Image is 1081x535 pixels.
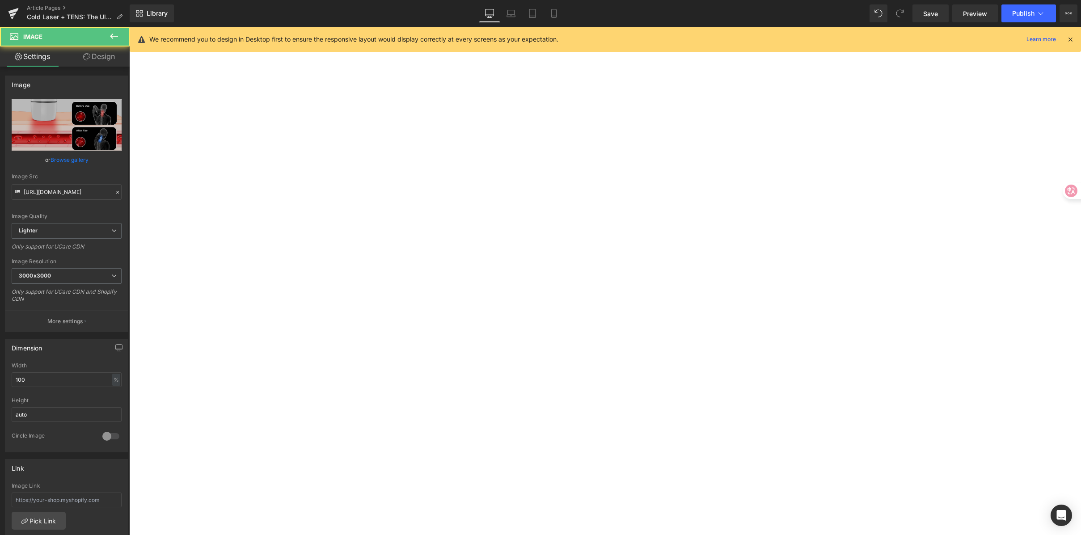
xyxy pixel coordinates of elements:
div: Only support for UCare CDN [12,243,122,256]
button: Redo [891,4,909,22]
button: Undo [870,4,887,22]
input: Link [12,184,122,200]
span: Preview [963,9,987,18]
a: New Library [130,4,174,22]
div: Image Link [12,483,122,489]
a: Learn more [1023,34,1060,45]
div: or [12,155,122,164]
input: auto [12,372,122,387]
p: We recommend you to design in Desktop first to ensure the responsive layout would display correct... [149,34,558,44]
button: Publish [1001,4,1056,22]
div: % [112,374,120,386]
div: Only support for UCare CDN and Shopify CDN [12,288,122,308]
div: Image [12,76,30,88]
div: Image Resolution [12,258,122,265]
b: Lighter [19,227,38,234]
div: Circle Image [12,432,93,442]
a: Tablet [522,4,543,22]
a: Desktop [479,4,500,22]
button: More [1060,4,1077,22]
a: Article Pages [27,4,130,12]
a: Preview [952,4,998,22]
button: More settings [5,311,128,332]
div: Image Src [12,173,122,180]
div: Open Intercom Messenger [1051,505,1072,526]
input: auto [12,407,122,422]
div: Height [12,397,122,404]
span: Publish [1012,10,1035,17]
span: Library [147,9,168,17]
div: Image Quality [12,213,122,219]
a: Mobile [543,4,565,22]
span: Cold Laser + TENS: The Ultimate At-Home [MEDICAL_DATA] Pain Relief Device [27,13,113,21]
span: Save [923,9,938,18]
b: 3000x3000 [19,272,51,279]
a: Browse gallery [51,152,89,168]
a: Design [67,46,131,67]
p: More settings [47,317,83,325]
span: Image [23,33,42,40]
div: Width [12,362,122,369]
input: https://your-shop.myshopify.com [12,493,122,507]
div: Link [12,459,24,472]
a: Laptop [500,4,522,22]
a: Pick Link [12,512,66,530]
div: Dimension [12,339,42,352]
